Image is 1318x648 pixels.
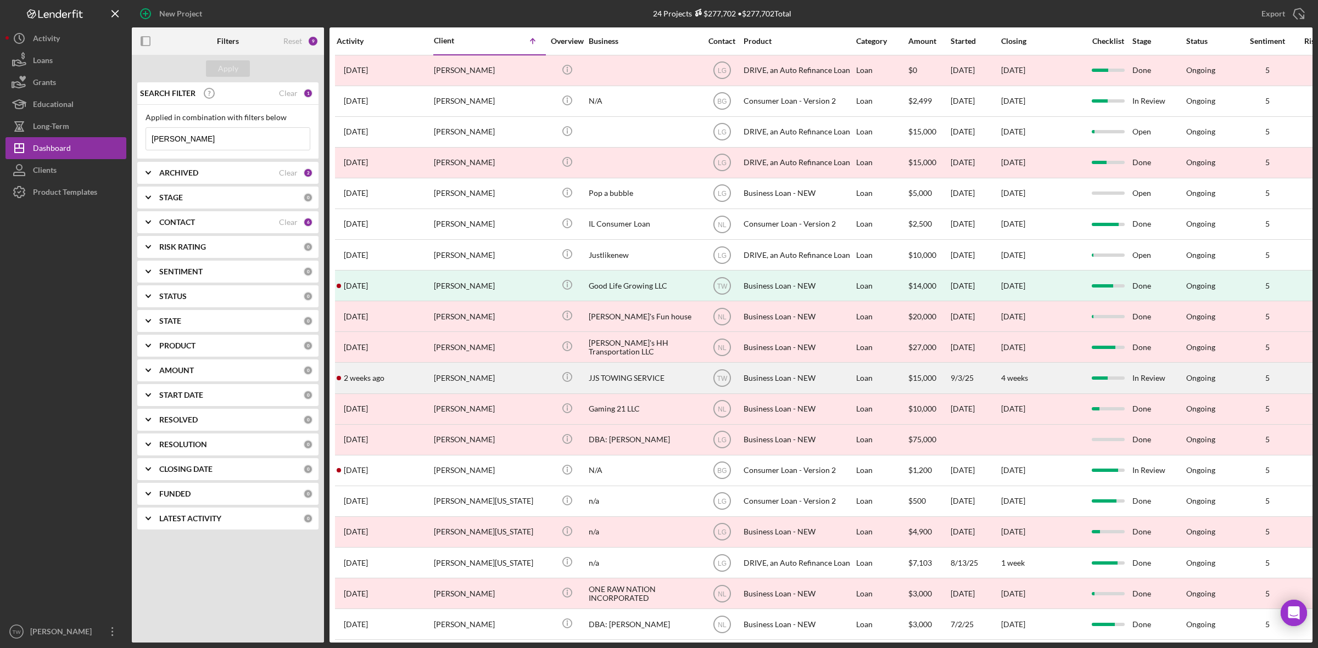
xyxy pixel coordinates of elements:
[589,302,699,331] div: [PERSON_NAME]'s Fun house
[434,548,544,577] div: [PERSON_NAME][US_STATE]
[744,363,853,392] div: Business Loan - NEW
[589,487,699,516] div: n/a
[344,66,368,75] time: 2023-02-06 15:08
[132,3,213,25] button: New Project
[159,489,191,498] b: FUNDED
[1132,548,1185,577] div: Done
[1186,559,1215,567] div: Ongoing
[303,514,313,523] div: 0
[717,436,726,444] text: LG
[744,425,853,454] div: Business Loan - NEW
[1001,496,1025,505] time: [DATE]
[908,425,950,454] div: $75,000
[744,117,853,146] div: DRIVE, an Auto Refinance Loan
[744,240,853,269] div: DRIVE, an Auto Refinance Loan
[1240,37,1295,46] div: Sentiment
[718,313,727,320] text: NL
[33,71,56,96] div: Grants
[908,496,926,505] span: $500
[908,148,950,177] div: $15,000
[5,137,126,159] button: Dashboard
[344,343,368,352] time: 2025-01-10 04:15
[951,548,1000,577] div: 8/13/25
[908,373,936,382] span: $15,000
[1186,251,1215,260] div: Ongoing
[908,548,950,577] div: $7,103
[1001,37,1084,46] div: Closing
[908,96,932,105] span: $2,499
[344,527,368,536] time: 2025-08-06 16:28
[434,240,544,269] div: [PERSON_NAME]
[908,271,950,300] div: $14,000
[1132,333,1185,362] div: Done
[856,117,907,146] div: Loan
[1186,589,1215,598] div: Ongoing
[434,425,544,454] div: [PERSON_NAME]
[744,610,853,639] div: Business Loan - NEW
[951,487,1000,516] div: [DATE]
[589,395,699,424] div: Gaming 21 LLC
[159,168,198,177] b: ARCHIVED
[1240,559,1295,567] div: 5
[344,404,368,413] time: 2025-08-06 14:55
[1132,37,1185,46] div: Stage
[951,148,1000,177] div: [DATE]
[908,37,950,46] div: Amount
[434,36,489,45] div: Client
[589,271,699,300] div: Good Life Growing LLC
[1132,87,1185,116] div: In Review
[717,251,726,259] text: LG
[434,179,544,208] div: [PERSON_NAME]
[856,363,907,392] div: Loan
[5,115,126,137] a: Long-Term
[344,251,368,260] time: 2023-08-02 21:58
[159,3,202,25] div: New Project
[856,425,907,454] div: Loan
[744,548,853,577] div: DRIVE, an Auto Refinance Loan
[1001,589,1025,598] time: [DATE]
[1132,179,1185,208] div: Open
[159,415,198,424] b: RESOLVED
[1132,271,1185,300] div: Done
[1132,395,1185,424] div: Done
[159,366,194,375] b: AMOUNT
[1250,3,1313,25] button: Export
[218,60,238,77] div: Apply
[1132,517,1185,546] div: Done
[303,168,313,178] div: 2
[951,456,1000,485] div: [DATE]
[1132,363,1185,392] div: In Review
[159,391,203,399] b: START DATE
[5,93,126,115] a: Educational
[303,267,313,277] div: 0
[1186,435,1215,444] div: Ongoing
[1001,404,1025,413] time: [DATE]
[33,27,60,52] div: Activity
[744,579,853,608] div: Business Loan - NEW
[589,517,699,546] div: n/a
[717,159,726,167] text: LG
[951,117,1000,146] div: [DATE]
[5,181,126,203] button: Product Templates
[1240,66,1295,75] div: 5
[303,88,313,98] div: 1
[589,37,699,46] div: Business
[1186,374,1215,382] div: Ongoing
[1186,527,1215,536] div: Ongoing
[951,517,1000,546] div: [DATE]
[1001,96,1025,105] time: [DATE]
[5,49,126,71] a: Loans
[1261,3,1285,25] div: Export
[718,405,727,413] text: NL
[146,113,310,122] div: Applied in combination with filters below
[951,37,1000,46] div: Started
[856,333,907,362] div: Loan
[1240,466,1295,475] div: 5
[344,312,368,321] time: 2025-02-13 19:28
[1186,37,1239,46] div: Status
[344,219,368,228] time: 2025-04-23 15:27
[434,271,544,300] div: [PERSON_NAME]
[303,415,313,425] div: 0
[1186,343,1215,352] div: Ongoing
